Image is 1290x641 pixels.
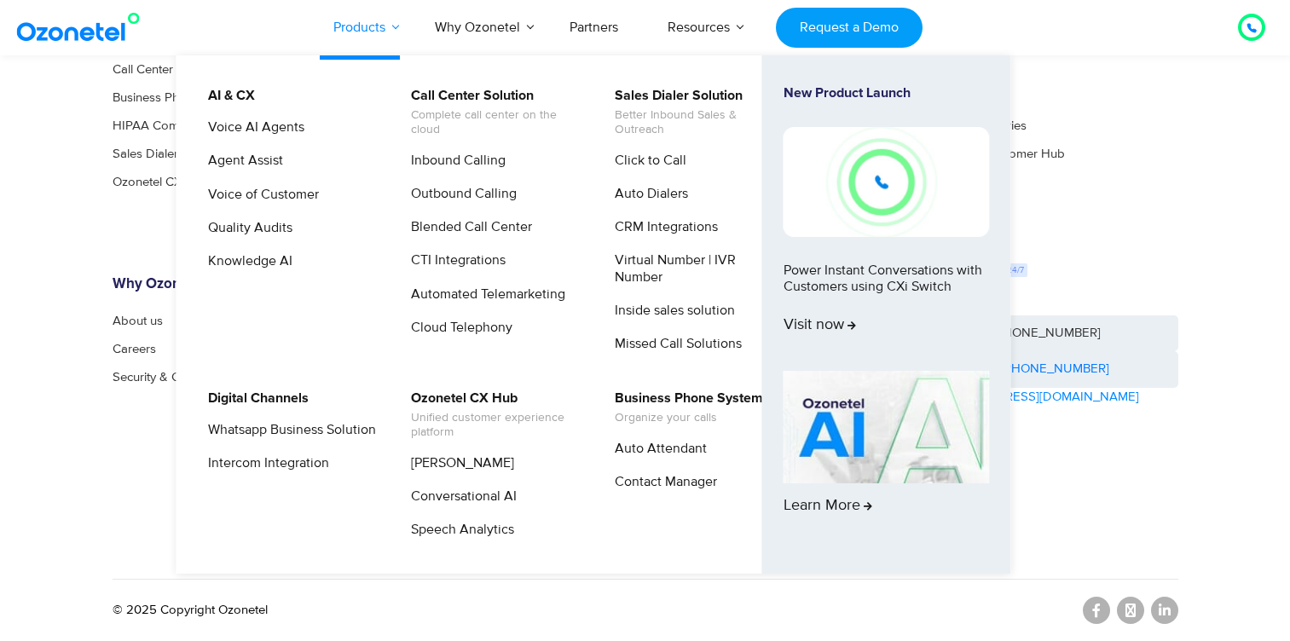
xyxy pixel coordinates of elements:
a: Request a Demo [776,8,922,48]
span: Complete call center on the cloud [411,108,579,137]
a: Blended Call Center [400,217,535,238]
a: Contact Manager [604,471,720,493]
a: Intercom Integration [197,453,332,474]
a: Missed Call Solutions [604,333,744,355]
a: Agent Assist [197,150,286,171]
a: [PERSON_NAME] [400,453,517,474]
img: New-Project-17.png [784,127,990,236]
a: Automated Telemarketing [400,284,568,305]
span: Better Inbound Sales & Outreach [615,108,783,137]
a: Whatsapp Business Solution [197,419,379,441]
a: [EMAIL_ADDRESS][DOMAIN_NAME] [931,388,1139,407]
a: Inbound Calling [400,150,508,171]
a: Voice AI Agents [197,117,307,138]
span: Organize your calls [615,411,763,425]
a: Careers [113,343,156,355]
a: Sales Dialer SolutionBetter Inbound Sales & Outreach [604,85,785,140]
span: Visit now [784,316,856,335]
a: Knowledge AI [197,251,295,272]
a: Auto Attendant [604,438,709,459]
a: CTI Integrations [400,250,508,271]
h6: Why Ozonetel [113,276,360,293]
a: Cloud Telephony [400,317,515,338]
a: About us [113,315,163,327]
a: Auto Dialers [604,183,691,205]
a: Call Center Solution [113,63,222,76]
a: Ozonetel CX HubUnified customer experience platform [400,388,581,442]
span: Unified customer experience platform [411,411,579,440]
a: Ozonetel CX Hub [113,176,210,188]
a: USA [PHONE_NUMBER] [931,315,1178,352]
a: New Product LaunchPower Instant Conversations with Customers using CXi SwitchVisit now [784,85,990,364]
a: INDIA [PHONE_NUMBER] [944,360,1109,379]
a: HIPAA Compliant Call Center [113,119,273,132]
a: Sales Dialer Solution [113,147,227,160]
a: Virtual Number | IVR Number [604,250,785,287]
p: © 2025 Copyright Ozonetel [113,601,268,621]
span: Learn More [784,497,872,516]
a: Inside sales solution [604,300,738,321]
a: Digital Channels [197,388,311,409]
a: CRM Integrations [604,217,720,238]
a: Speech Analytics [400,519,517,540]
a: Business Phone SystemOrganize your calls [604,388,766,428]
a: Voice of Customer [197,184,321,205]
a: Security & Compliance [113,371,237,384]
a: Outbound Calling [400,183,519,205]
a: Learn More [784,371,990,545]
a: Business Phone System [113,91,244,104]
a: Click to Call [604,150,689,171]
a: Quality Audits [197,217,295,239]
a: AI & CX [197,85,257,107]
img: AI [784,371,990,483]
a: Conversational AI [400,486,519,507]
a: Call Center SolutionComplete call center on the cloud [400,85,581,140]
